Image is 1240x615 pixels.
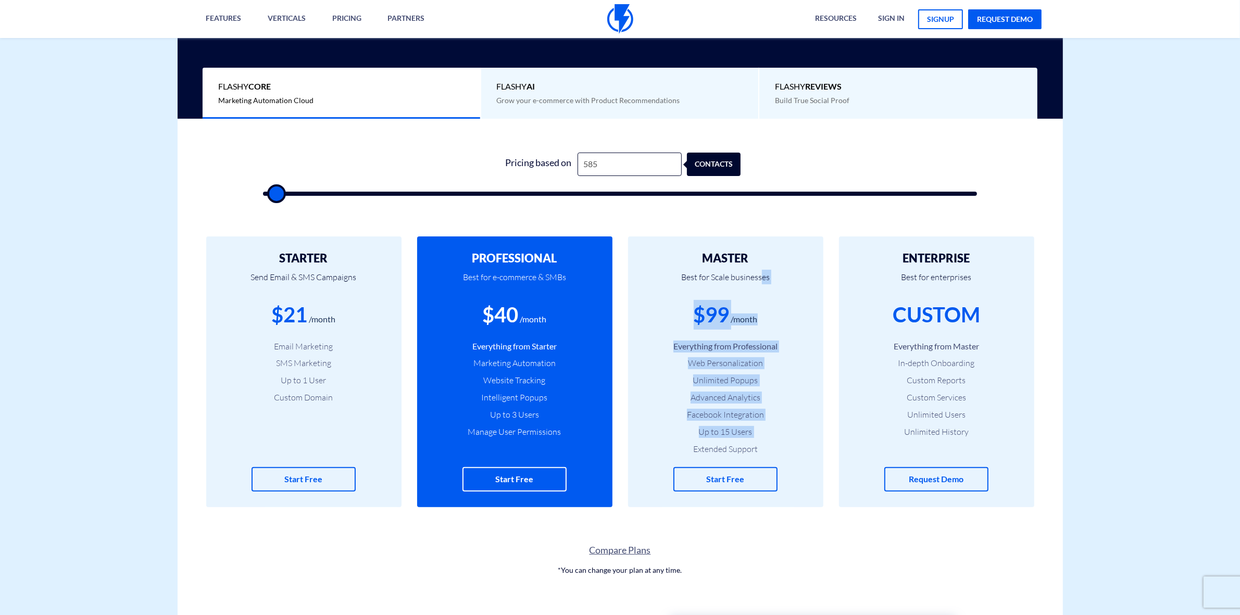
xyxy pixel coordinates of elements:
[644,252,808,265] h2: MASTER
[433,409,597,421] li: Up to 3 Users
[805,81,842,91] b: REVIEWS
[673,467,778,492] a: Start Free
[855,252,1019,265] h2: ENTERPRISE
[855,392,1019,404] li: Custom Services
[693,153,747,176] div: contacts
[644,392,808,404] li: Advanced Analytics
[527,81,535,91] b: AI
[218,96,314,105] span: Marketing Automation Cloud
[893,300,980,330] div: CUSTOM
[309,313,336,325] div: /month
[694,300,730,330] div: $99
[433,357,597,369] li: Marketing Automation
[252,467,356,492] a: Start Free
[248,81,271,91] b: Core
[178,544,1063,557] a: Compare Plans
[433,265,597,300] p: Best for e-commerce & SMBs
[644,341,808,353] li: Everything from Professional
[918,9,963,29] a: signup
[433,252,597,265] h2: PROFESSIONAL
[775,81,1022,93] span: Flashy
[855,426,1019,438] li: Unlimited History
[775,96,849,105] span: Build True Social Proof
[433,392,597,404] li: Intelligent Popups
[433,341,597,353] li: Everything from Starter
[433,374,597,386] li: Website Tracking
[497,81,743,93] span: Flashy
[222,374,386,386] li: Up to 1 User
[178,565,1063,575] p: *You can change your plan at any time.
[222,392,386,404] li: Custom Domain
[483,300,519,330] div: $40
[855,265,1019,300] p: Best for enterprises
[218,81,465,93] span: Flashy
[222,252,386,265] h2: STARTER
[222,357,386,369] li: SMS Marketing
[644,265,808,300] p: Best for Scale businesses
[222,265,386,300] p: Send Email & SMS Campaigns
[222,341,386,353] li: Email Marketing
[433,426,597,438] li: Manage User Permissions
[884,467,988,492] a: Request Demo
[644,409,808,421] li: Facebook Integration
[520,313,547,325] div: /month
[855,341,1019,353] li: Everything from Master
[644,443,808,455] li: Extended Support
[968,9,1042,29] a: request demo
[731,313,758,325] div: /month
[855,374,1019,386] li: Custom Reports
[462,467,567,492] a: Start Free
[644,426,808,438] li: Up to 15 Users
[855,409,1019,421] li: Unlimited Users
[497,96,680,105] span: Grow your e-commerce with Product Recommendations
[644,374,808,386] li: Unlimited Popups
[272,300,308,330] div: $21
[644,357,808,369] li: Web Personalization
[855,357,1019,369] li: In-depth Onboarding
[499,153,578,176] div: Pricing based on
